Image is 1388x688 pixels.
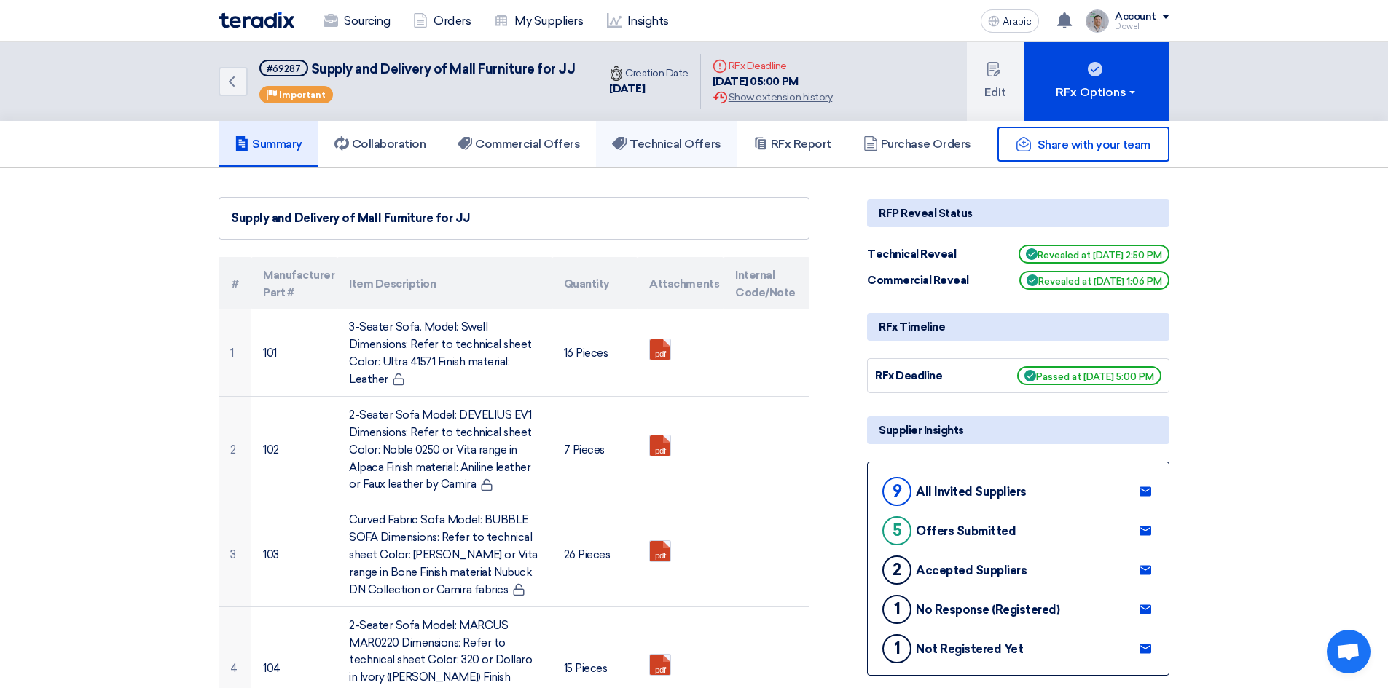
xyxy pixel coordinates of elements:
[1086,9,1109,33] img: IMG_1753965247717.jpg
[401,5,482,37] a: Orders
[650,541,766,628] a: JJMALL_FURNITURE_DETAILS__MORADA_1744290904446.pdf
[981,9,1039,33] button: Arabic
[595,5,681,37] a: Insights
[312,5,401,37] a: Sourcing
[1038,138,1150,151] font: Share with your team
[625,67,689,79] font: Creation Date
[263,347,277,360] font: 101
[879,207,973,220] font: RFP Reveal Status
[1115,10,1156,23] font: Account
[564,662,608,675] font: 15 Pieces
[564,347,608,360] font: 16 Pieces
[894,599,901,619] font: 1
[219,121,318,167] a: Summary
[867,248,956,261] font: Technical Reveal
[893,521,902,540] font: 5
[627,14,669,28] font: Insights
[442,121,596,167] a: Commercial Offers
[771,137,831,151] font: RFx Report
[1038,250,1162,261] font: Revealed at [DATE] 2:50 PM
[349,513,538,596] font: Curved Fabric Sofa Model: BUBBLE SOFA Dimensions: Refer to technical sheet Color: [PERSON_NAME] o...
[650,339,766,427] a: JJMALL_FURNITURE_DETAILS__NORMAN_1744290874323.pdf
[230,347,234,360] font: 1
[267,63,301,74] font: #69287
[231,211,471,225] font: Supply and Delivery of Mall Furniture for JJ
[630,137,721,151] font: Technical Offers
[916,642,1023,656] font: Not Registered Yet
[230,443,236,456] font: 2
[475,137,580,151] font: Commercial Offers
[916,564,1027,577] font: Accepted Suppliers
[230,548,236,561] font: 3
[649,277,719,290] font: Attachments
[893,560,901,580] font: 2
[230,662,238,675] font: 4
[1327,630,1371,673] a: Open chat
[1038,276,1162,287] font: Revealed at [DATE] 1:06 PM
[609,82,645,95] font: [DATE]
[879,424,964,437] font: Supplier Insights
[879,320,945,333] font: RFx Timeline
[713,75,799,88] font: [DATE] 05:00 PM
[263,269,334,299] font: Manufacturer Part #
[482,5,595,37] a: My Suppliers
[1056,85,1126,99] font: RFx Options
[232,277,239,290] font: #
[564,548,611,561] font: 26 Pieces
[349,408,532,491] font: 2-Seater Sofa Model: DEVELIUS EV1 Dimensions: Refer to technical sheet Color: Noble 0250 or Vita ...
[1024,42,1169,121] button: RFx Options
[564,277,610,290] font: Quantity
[349,320,532,386] font: 3-Seater Sofa. Model: Swell Dimensions: Refer to technical sheet Color: Ultra 41571 Finish materi...
[311,61,576,77] font: Supply and Delivery of Mall Furniture for JJ
[737,121,847,167] a: RFx Report
[252,137,302,151] font: Summary
[1115,22,1140,31] font: Dowel
[729,91,832,103] font: Show extension history
[650,435,766,523] a: JJMALL_FURNITURE_DETAILS___TRADITION_1744290892607.pdf
[279,90,326,100] font: Important
[847,121,987,167] a: Purchase Orders
[1003,15,1032,28] font: Arabic
[352,137,426,151] font: Collaboration
[729,60,787,72] font: RFx Deadline
[263,443,279,456] font: 102
[596,121,737,167] a: Technical Offers
[894,638,901,658] font: 1
[349,277,436,290] font: Item Description
[967,42,1024,121] button: Edit
[318,121,442,167] a: Collaboration
[434,14,471,28] font: Orders
[564,443,605,456] font: 7 Pieces
[219,12,294,28] img: Teradix logo
[893,481,902,501] font: 9
[259,60,575,78] h5: Supply and Delivery of Mall Furniture for JJ
[514,14,583,28] font: My Suppliers
[916,603,1059,617] font: No Response (Registered)
[263,548,279,561] font: 103
[867,274,969,287] font: Commercial Reveal
[875,369,942,382] font: RFx Deadline
[1036,371,1154,382] font: Passed at [DATE] 5:00 PM
[344,14,390,28] font: Sourcing
[735,269,796,299] font: Internal Code/Note
[916,485,1027,499] font: All Invited Suppliers
[263,662,281,675] font: 104
[916,524,1016,538] font: Offers Submitted
[984,85,1006,99] font: Edit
